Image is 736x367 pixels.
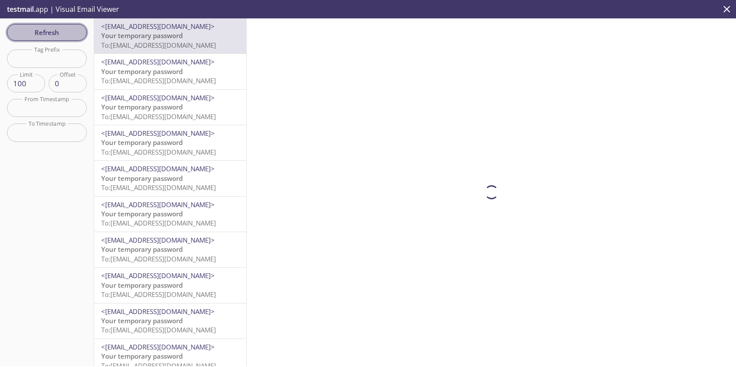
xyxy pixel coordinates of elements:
span: Your temporary password [101,209,183,218]
span: To: [EMAIL_ADDRESS][DOMAIN_NAME] [101,290,216,299]
span: Your temporary password [101,352,183,360]
span: To: [EMAIL_ADDRESS][DOMAIN_NAME] [101,41,216,49]
div: <[EMAIL_ADDRESS][DOMAIN_NAME]>Your temporary passwordTo:[EMAIL_ADDRESS][DOMAIN_NAME] [94,268,246,303]
span: Your temporary password [101,245,183,254]
span: Your temporary password [101,138,183,147]
span: Your temporary password [101,31,183,40]
div: <[EMAIL_ADDRESS][DOMAIN_NAME]>Your temporary passwordTo:[EMAIL_ADDRESS][DOMAIN_NAME] [94,90,246,125]
span: To: [EMAIL_ADDRESS][DOMAIN_NAME] [101,254,216,263]
div: <[EMAIL_ADDRESS][DOMAIN_NAME]>Your temporary passwordTo:[EMAIL_ADDRESS][DOMAIN_NAME] [94,125,246,160]
span: <[EMAIL_ADDRESS][DOMAIN_NAME]> [101,342,215,351]
span: To: [EMAIL_ADDRESS][DOMAIN_NAME] [101,219,216,227]
span: <[EMAIL_ADDRESS][DOMAIN_NAME]> [101,164,215,173]
span: To: [EMAIL_ADDRESS][DOMAIN_NAME] [101,183,216,192]
span: testmail [7,4,34,14]
span: <[EMAIL_ADDRESS][DOMAIN_NAME]> [101,307,215,316]
span: Your temporary password [101,316,183,325]
span: <[EMAIL_ADDRESS][DOMAIN_NAME]> [101,200,215,209]
div: <[EMAIL_ADDRESS][DOMAIN_NAME]>Your temporary passwordTo:[EMAIL_ADDRESS][DOMAIN_NAME] [94,232,246,267]
span: <[EMAIL_ADDRESS][DOMAIN_NAME]> [101,93,215,102]
span: <[EMAIL_ADDRESS][DOMAIN_NAME]> [101,129,215,138]
span: Your temporary password [101,281,183,289]
span: Your temporary password [101,174,183,183]
span: <[EMAIL_ADDRESS][DOMAIN_NAME]> [101,236,215,244]
span: Your temporary password [101,102,183,111]
span: <[EMAIL_ADDRESS][DOMAIN_NAME]> [101,22,215,31]
span: To: [EMAIL_ADDRESS][DOMAIN_NAME] [101,112,216,121]
span: To: [EMAIL_ADDRESS][DOMAIN_NAME] [101,325,216,334]
span: Your temporary password [101,67,183,76]
button: Refresh [7,24,87,41]
div: <[EMAIL_ADDRESS][DOMAIN_NAME]>Your temporary passwordTo:[EMAIL_ADDRESS][DOMAIN_NAME] [94,303,246,339]
span: <[EMAIL_ADDRESS][DOMAIN_NAME]> [101,271,215,280]
div: <[EMAIL_ADDRESS][DOMAIN_NAME]>Your temporary passwordTo:[EMAIL_ADDRESS][DOMAIN_NAME] [94,197,246,232]
div: <[EMAIL_ADDRESS][DOMAIN_NAME]>Your temporary passwordTo:[EMAIL_ADDRESS][DOMAIN_NAME] [94,161,246,196]
span: Refresh [14,27,80,38]
div: <[EMAIL_ADDRESS][DOMAIN_NAME]>Your temporary passwordTo:[EMAIL_ADDRESS][DOMAIN_NAME] [94,54,246,89]
span: To: [EMAIL_ADDRESS][DOMAIN_NAME] [101,148,216,156]
span: <[EMAIL_ADDRESS][DOMAIN_NAME]> [101,57,215,66]
span: To: [EMAIL_ADDRESS][DOMAIN_NAME] [101,76,216,85]
div: <[EMAIL_ADDRESS][DOMAIN_NAME]>Your temporary passwordTo:[EMAIL_ADDRESS][DOMAIN_NAME] [94,18,246,53]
